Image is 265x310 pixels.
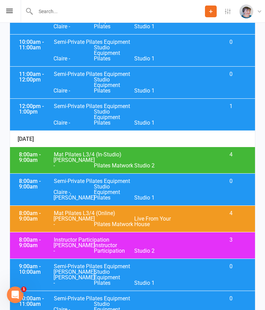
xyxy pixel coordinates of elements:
[214,71,250,77] span: 0
[53,152,210,157] span: Mat Pilates L3/4 (In-Studio)
[10,131,255,147] div: [DATE]
[53,39,210,45] span: Semi-Private Pilates Equipment
[94,163,134,168] span: Pilates Matwork
[17,264,53,276] div: 9:00am - 10:00am
[17,71,53,84] div: 11:00am - 12:00pm
[53,120,94,126] span: Claire -
[53,88,94,94] span: Claire -
[53,296,210,301] span: Semi-Private Pilates Equipment
[53,104,210,109] span: Semi-Private Pilates Equipment
[53,157,94,168] span: [PERSON_NAME] -
[134,163,175,168] span: Studio 2
[94,109,134,126] span: Studio Equipment Pilates
[21,287,27,292] span: 1
[94,13,134,29] span: Studio Equipment Pilates
[214,152,250,157] span: 4
[214,296,250,301] span: 0
[53,71,210,77] span: Semi-Private Pilates Equipment
[53,237,210,243] span: Instructor Participation
[134,88,175,94] span: Studio 1
[214,178,250,184] span: 0
[17,237,53,249] div: 8:00am - 9:00am
[53,178,210,184] span: Semi-Private Pilates Equipment
[94,222,134,227] span: Pilates Matwork
[33,7,205,16] input: Search...
[94,243,134,254] span: Instructor Participation
[214,104,250,109] span: 1
[17,296,53,308] div: 10:00am - 11:00am
[94,184,134,201] span: Studio Equipment Pilates
[7,287,23,303] iframe: Intercom live chat
[53,190,94,201] span: Claire -, [PERSON_NAME]
[134,216,175,227] span: Live From Your House
[134,56,175,61] span: Studio 1
[53,216,94,227] span: [PERSON_NAME] -
[53,243,94,254] span: [PERSON_NAME] -
[94,45,134,61] span: Studio Equipment Pilates
[134,120,175,126] span: Studio 1
[53,56,94,61] span: Claire -
[134,195,175,201] span: Studio 1
[214,39,250,45] span: 0
[214,211,250,216] span: 4
[53,24,94,29] span: Claire -
[17,104,53,116] div: 12:00pm - 1:00pm
[134,24,175,29] span: Studio 1
[17,178,53,191] div: 8:00am - 9:00am
[53,269,94,286] span: [PERSON_NAME], [PERSON_NAME] -
[17,39,53,51] div: 10:00am - 11:00am
[239,4,253,18] img: thumb_image1713422291.png
[53,264,210,269] span: Semi-Private Pilates Equipment
[53,211,210,216] span: Mat Pilates L3/4 (Online)
[94,77,134,94] span: Studio Equipment Pilates
[134,248,175,254] span: Studio 2
[94,269,134,286] span: Studio Equipment Pilates
[17,152,53,164] div: 8:00am - 9:00am
[214,237,250,243] span: 3
[214,264,250,269] span: 0
[134,280,175,286] span: Studio 1
[17,211,53,223] div: 8:00am - 9:00am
